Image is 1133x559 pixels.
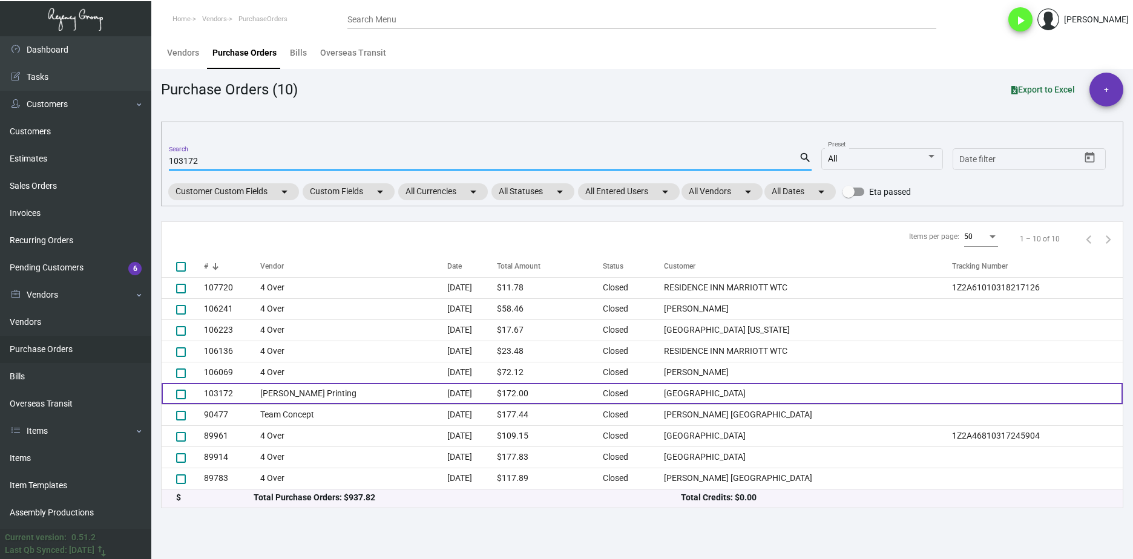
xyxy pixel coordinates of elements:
div: Tracking Number [952,261,1123,272]
td: 4 Over [260,446,447,468]
div: Overseas Transit [320,47,386,59]
td: Closed [603,319,664,341]
div: Customer [664,261,952,272]
td: [DATE] [447,404,497,425]
td: Closed [603,298,664,319]
span: PurchaseOrders [238,15,287,23]
div: Items per page: [909,231,959,242]
mat-chip: Customer Custom Fields [168,183,299,200]
td: RESIDENCE INN MARRIOTT WTC [664,341,952,362]
span: 50 [964,232,973,241]
span: All [828,154,837,163]
td: [PERSON_NAME] [664,362,952,383]
td: Closed [603,404,664,425]
td: $23.48 [497,341,603,362]
td: 1Z2A46810317245904 [952,425,1123,446]
div: # [204,261,208,272]
div: Tracking Number [952,261,1008,272]
div: Total Amount [497,261,603,272]
div: Last Qb Synced: [DATE] [5,544,94,557]
mat-icon: arrow_drop_down [814,185,829,199]
i: play_arrow [1013,13,1028,28]
button: Export to Excel [1002,79,1085,100]
mat-icon: arrow_drop_down [466,185,481,199]
td: 4 Over [260,277,447,298]
td: [DATE] [447,362,497,383]
td: $109.15 [497,425,603,446]
button: + [1089,73,1123,106]
mat-select: Items per page: [964,233,998,241]
div: Purchase Orders (10) [161,79,298,100]
div: Current version: [5,531,67,544]
mat-icon: arrow_drop_down [741,185,755,199]
td: 103172 [204,383,260,404]
td: $117.89 [497,468,603,489]
span: Eta passed [869,185,911,199]
td: 4 Over [260,425,447,446]
td: 106136 [204,341,260,362]
td: 90477 [204,404,260,425]
span: Vendors [202,15,227,23]
div: Total Credits: $0.00 [681,491,1108,504]
input: End date [1007,155,1065,165]
td: $58.46 [497,298,603,319]
td: 89914 [204,446,260,468]
span: Export to Excel [1011,85,1075,94]
div: # [204,261,260,272]
td: RESIDENCE INN MARRIOTT WTC [664,277,952,298]
div: Status [603,261,664,272]
td: [GEOGRAPHIC_DATA] [664,446,952,468]
td: 1Z2A61010318217126 [952,277,1123,298]
td: 106069 [204,362,260,383]
div: Date [447,261,462,272]
td: Closed [603,468,664,489]
td: [PERSON_NAME] [664,298,952,319]
div: 1 – 10 of 10 [1020,234,1060,244]
td: 89961 [204,425,260,446]
td: Closed [603,341,664,362]
mat-chip: Custom Fields [303,183,395,200]
td: $172.00 [497,383,603,404]
td: [GEOGRAPHIC_DATA] [US_STATE] [664,319,952,341]
td: $17.67 [497,319,603,341]
td: Team Concept [260,404,447,425]
td: Closed [603,425,664,446]
td: [DATE] [447,277,497,298]
div: Purchase Orders [212,47,277,59]
td: $177.44 [497,404,603,425]
span: Home [172,15,191,23]
td: [DATE] [447,298,497,319]
div: Date [447,261,497,272]
button: play_arrow [1008,7,1033,31]
td: 89783 [204,468,260,489]
td: [PERSON_NAME] Printing [260,383,447,404]
div: Status [603,261,623,272]
div: Total Amount [497,261,540,272]
td: 107720 [204,277,260,298]
div: Vendor [260,261,284,272]
div: 0.51.2 [71,531,96,544]
mat-chip: All Entered Users [578,183,680,200]
td: [DATE] [447,446,497,468]
td: 4 Over [260,362,447,383]
td: 4 Over [260,298,447,319]
td: 106223 [204,319,260,341]
td: [GEOGRAPHIC_DATA] [664,425,952,446]
button: Next page [1099,229,1118,249]
td: 106241 [204,298,260,319]
div: Total Purchase Orders: $937.82 [254,491,681,504]
td: $177.83 [497,446,603,468]
img: admin@bootstrapmaster.com [1037,8,1059,30]
td: 4 Over [260,468,447,489]
td: Closed [603,446,664,468]
td: [PERSON_NAME] [GEOGRAPHIC_DATA] [664,404,952,425]
td: Closed [603,277,664,298]
button: Previous page [1079,229,1099,249]
div: Vendor [260,261,447,272]
mat-icon: search [799,151,812,165]
td: $11.78 [497,277,603,298]
td: Closed [603,362,664,383]
td: Closed [603,383,664,404]
td: [PERSON_NAME] [GEOGRAPHIC_DATA] [664,468,952,489]
mat-chip: All Dates [764,183,836,200]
